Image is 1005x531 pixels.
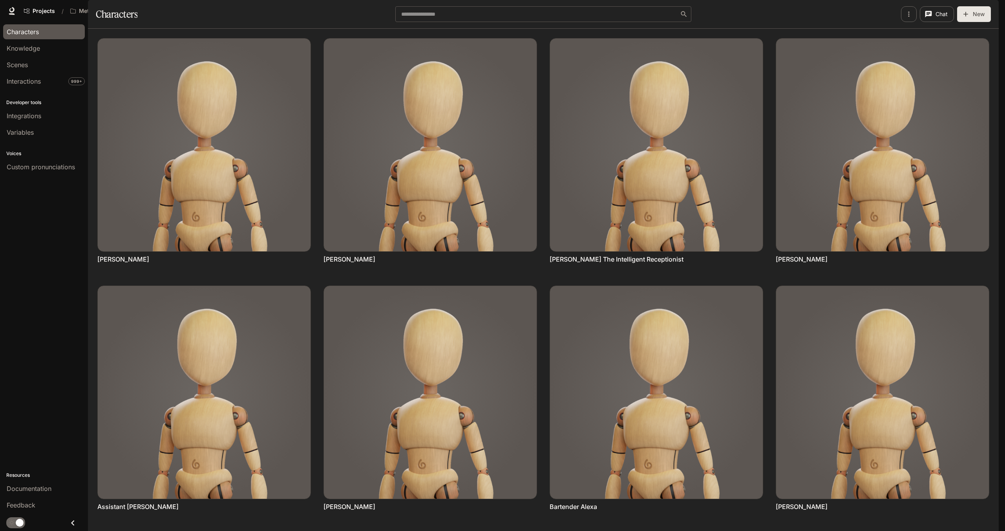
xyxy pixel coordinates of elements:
a: [PERSON_NAME] [776,502,828,511]
div: / [58,7,67,15]
img: Alex Thompson [324,38,537,251]
img: Alex Heartfelt [98,38,311,251]
img: Allison [776,38,989,251]
p: MetalityVerse [79,8,116,15]
img: Avery Adams [324,286,537,499]
button: Chat [920,6,954,22]
img: Bartender Alexa [550,286,763,499]
img: Assistant Angela [98,286,311,499]
button: New [957,6,991,22]
a: [PERSON_NAME] [776,255,828,264]
a: [PERSON_NAME] [97,255,149,264]
img: Alex Thompson The Intelligent Receptionist [550,38,763,251]
a: [PERSON_NAME] The Intelligent Receptionist [550,255,683,264]
span: Projects [33,8,55,15]
a: Go to projects [20,3,58,19]
a: Assistant [PERSON_NAME] [97,502,179,511]
a: [PERSON_NAME] [323,502,375,511]
button: All workspaces [67,3,128,19]
h1: Characters [96,6,137,22]
img: Brian Phillips [776,286,989,499]
a: [PERSON_NAME] [323,255,375,264]
a: Bartender Alexa [550,502,597,511]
